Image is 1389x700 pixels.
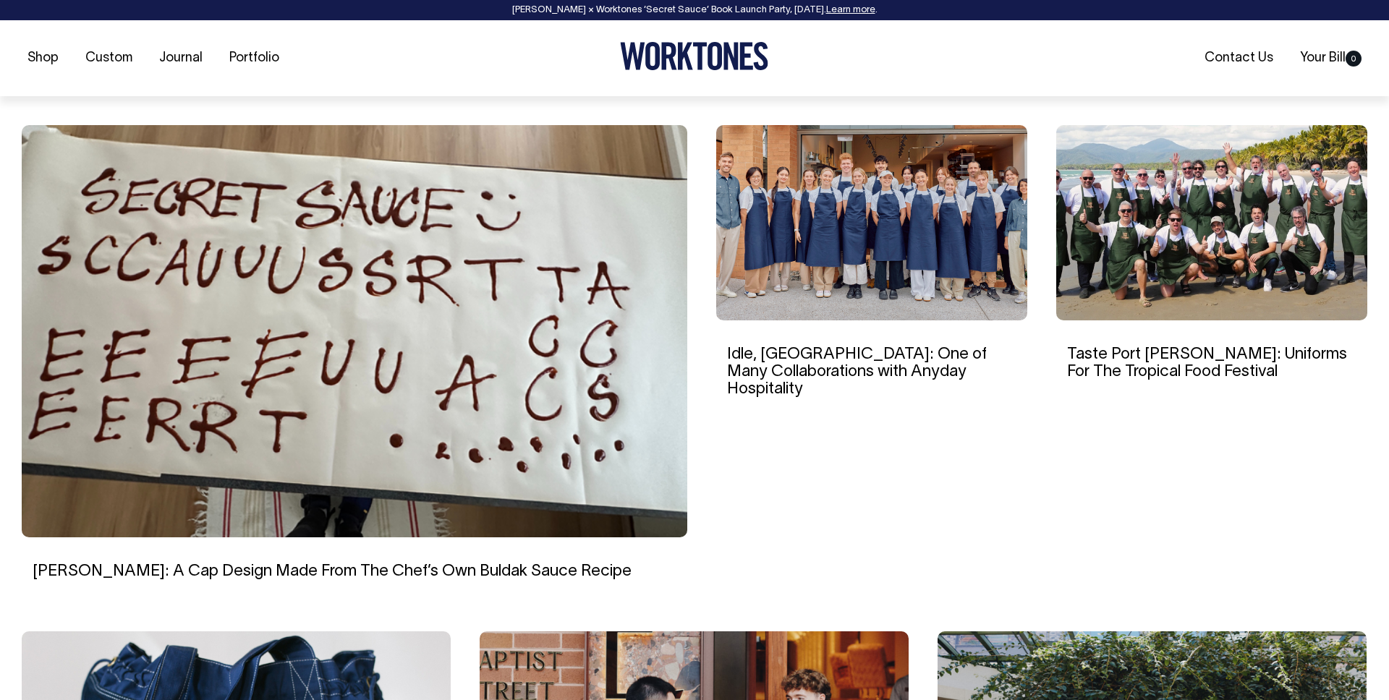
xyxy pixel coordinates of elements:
[224,46,285,70] a: Portfolio
[716,125,1027,320] img: Idle, Brisbane: One of Many Collaborations with Anyday Hospitality
[33,564,632,579] a: [PERSON_NAME]: A Cap Design Made From The Chef’s Own Buldak Sauce Recipe
[80,46,138,70] a: Custom
[1294,46,1367,70] a: Your Bill0
[1199,46,1279,70] a: Contact Us
[727,347,987,396] a: Idle, [GEOGRAPHIC_DATA]: One of Many Collaborations with Anyday Hospitality
[826,6,875,14] a: Learn more
[22,46,64,70] a: Shop
[22,125,687,537] img: Rosheen Kaul: A Cap Design Made From The Chef’s Own Buldak Sauce Recipe
[153,46,208,70] a: Journal
[1067,347,1347,379] a: Taste Port [PERSON_NAME]: Uniforms For The Tropical Food Festival
[1056,125,1367,320] img: Taste Port Douglas: Uniforms For The Tropical Food Festival
[1346,51,1362,67] span: 0
[14,5,1375,15] div: [PERSON_NAME] × Worktones ‘Secret Sauce’ Book Launch Party, [DATE]. .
